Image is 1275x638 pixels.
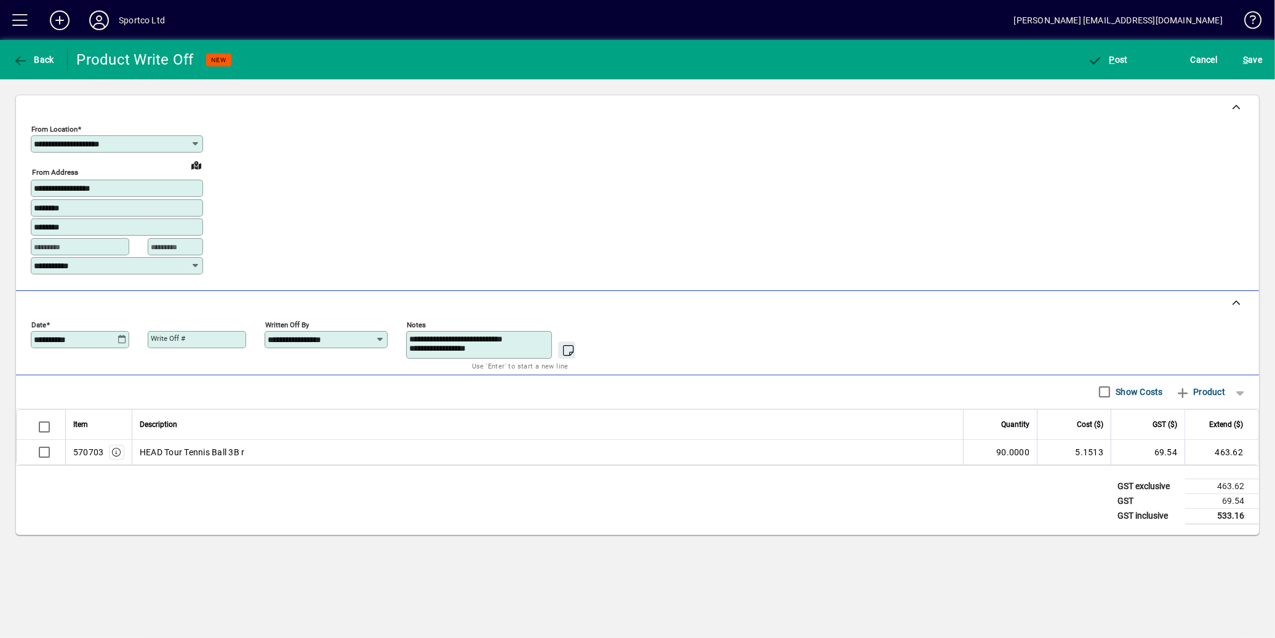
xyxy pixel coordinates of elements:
td: 90.0000 [963,440,1037,465]
span: GST ($) [1153,418,1177,431]
td: GST [1111,493,1185,508]
td: 463.62 [1185,479,1259,493]
a: Knowledge Base [1235,2,1260,42]
button: Post [1085,49,1131,71]
label: Show Costs [1113,386,1163,398]
button: Save [1240,49,1265,71]
td: 463.62 [1185,440,1258,465]
td: 5.1513 [1037,440,1111,465]
span: Quantity [1001,418,1029,431]
span: ave [1243,50,1262,70]
mat-label: Notes [407,320,426,329]
mat-hint: Use 'Enter' to start a new line [472,359,569,373]
span: Cost ($) [1077,418,1103,431]
button: Back [10,49,57,71]
mat-label: Write Off # [151,334,185,343]
button: Cancel [1188,49,1221,71]
td: HEAD Tour Tennis Ball 3B r [132,440,963,465]
span: Description [140,418,177,431]
span: NEW [211,56,226,64]
td: GST inclusive [1111,508,1185,524]
button: Add [40,9,79,31]
div: 570703 [73,446,104,458]
div: [PERSON_NAME] [EMAIL_ADDRESS][DOMAIN_NAME] [1014,10,1223,30]
mat-label: Date [31,320,46,329]
mat-label: Written off by [265,320,309,329]
mat-label: From location [31,125,78,134]
span: Item [73,418,88,431]
a: View on map [186,155,206,175]
span: Product [1175,382,1225,402]
span: ost [1088,55,1128,65]
span: S [1243,55,1248,65]
td: GST exclusive [1111,479,1185,493]
div: Product Write Off [77,50,194,70]
span: Cancel [1191,50,1218,70]
button: Profile [79,9,119,31]
td: 533.16 [1185,508,1259,524]
td: 69.54 [1185,493,1259,508]
div: Sportco Ltd [119,10,165,30]
span: Extend ($) [1209,418,1243,431]
td: 69.54 [1111,440,1185,465]
button: Product [1169,381,1231,403]
span: P [1109,55,1115,65]
span: Back [13,55,54,65]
